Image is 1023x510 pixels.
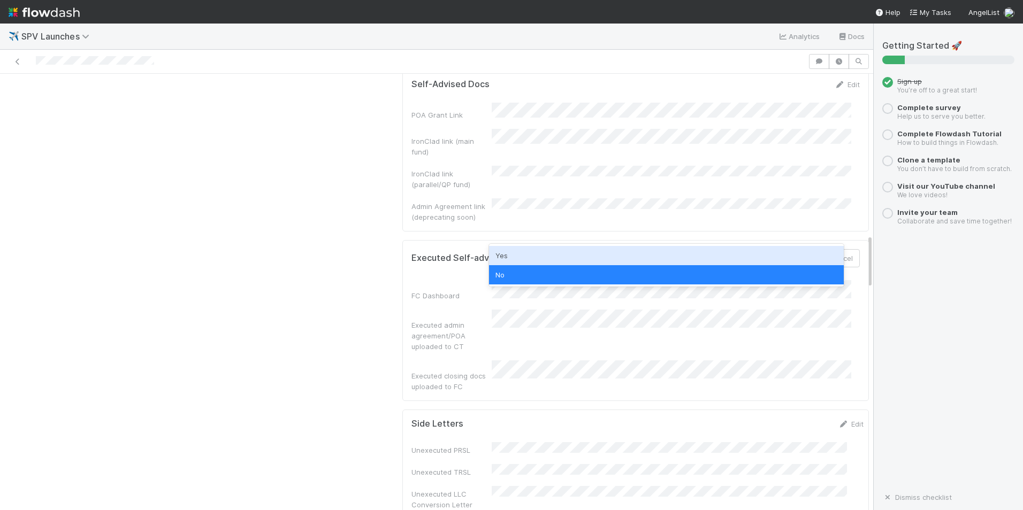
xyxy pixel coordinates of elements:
[411,79,490,90] h5: Self-Advised Docs
[897,77,922,86] span: Sign up
[411,253,530,264] h5: Executed Self-advised Docs
[968,8,999,17] span: AngelList
[838,420,864,428] a: Edit
[411,445,492,455] div: Unexecuted PRSL
[835,80,860,89] a: Edit
[9,3,80,21] img: logo-inverted-e16ddd16eac7371096b0.svg
[411,320,492,352] div: Executed admin agreement/POA uploaded to CT
[411,370,492,392] div: Executed closing docs uploaded to FC
[21,31,95,42] span: SPV Launches
[411,110,492,120] div: POA Grant Link
[909,8,951,17] span: My Tasks
[897,156,960,164] a: Clone a template
[897,217,1012,225] small: Collaborate and save time together!
[411,136,492,157] div: IronClad link (main fund)
[882,493,952,501] a: Dismiss checklist
[897,86,977,94] small: You’re off to a great start!
[411,419,463,429] h5: Side Letters
[837,30,865,43] a: Docs
[411,201,492,222] div: Admin Agreement link (deprecating soon)
[897,165,1012,173] small: You don’t have to build from scratch.
[897,138,998,146] small: How to build things in Flowdash.
[897,103,961,112] a: Complete survey
[411,168,492,190] div: IronClad link (parallel/QP fund)
[489,265,844,284] div: No
[882,41,1014,51] h5: Getting Started 🚀
[9,32,19,41] span: ✈️
[897,191,948,199] small: We love videos!
[489,246,844,265] div: Yes
[897,129,1002,138] a: Complete Flowdash Tutorial
[1004,7,1014,18] img: avatar_7d33b4c2-6dd7-4bf3-9761-6f087fa0f5c6.png
[897,182,995,190] a: Visit our YouTube channel
[875,7,900,18] div: Help
[411,467,492,477] div: Unexecuted TRSL
[411,290,492,301] div: FC Dashboard
[897,208,958,217] a: Invite your team
[909,7,951,18] a: My Tasks
[778,30,820,43] a: Analytics
[411,489,492,510] div: Unexecuted LLC Conversion Letter
[897,112,986,120] small: Help us to serve you better.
